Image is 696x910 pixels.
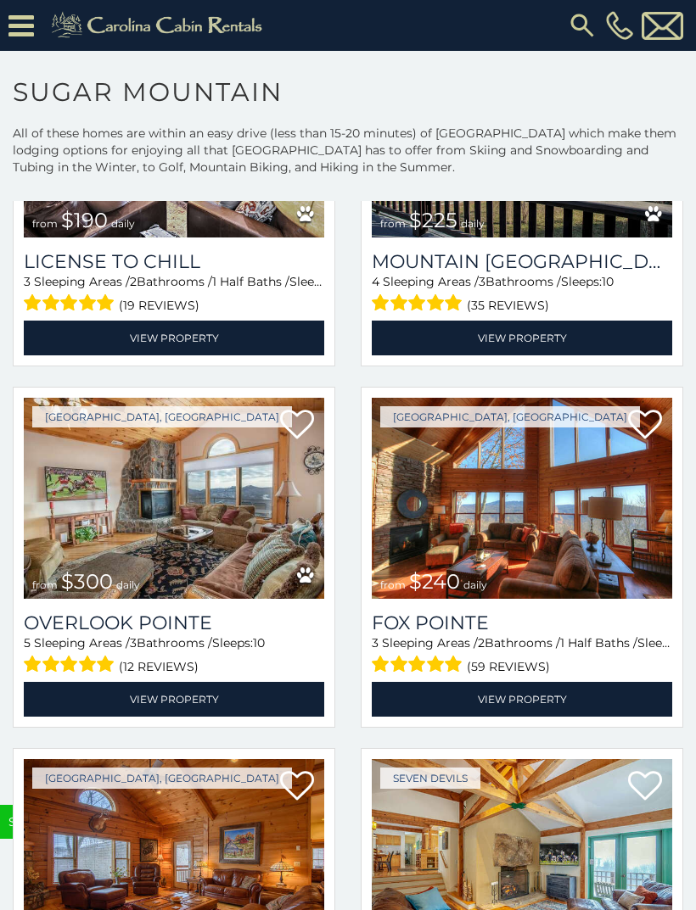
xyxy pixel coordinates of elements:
span: from [380,578,406,591]
img: Overlook Pointe [24,398,324,599]
span: (35 reviews) [467,294,549,316]
a: [PHONE_NUMBER] [602,11,637,40]
span: daily [461,217,485,230]
span: 10 [253,635,265,650]
span: from [32,578,58,591]
span: daily [463,578,487,591]
span: 3 [24,274,31,289]
a: Fox Pointe from $240 daily [372,398,672,599]
span: (59 reviews) [467,656,550,678]
span: daily [116,578,140,591]
div: Sleeping Areas / Bathrooms / Sleeps: [24,273,324,316]
h3: Mountain Skye Lodge [372,250,672,273]
img: Khaki-logo.png [42,8,277,42]
span: $240 [409,569,460,594]
a: Fox Pointe [372,611,672,634]
a: View Property [24,321,324,355]
span: 1 Half Baths / [212,274,289,289]
span: 1 Half Baths / [560,635,637,650]
span: 2 [130,274,137,289]
span: 5 [24,635,31,650]
span: $225 [409,208,457,232]
a: [GEOGRAPHIC_DATA], [GEOGRAPHIC_DATA] [32,768,292,789]
div: Sleeping Areas / Bathrooms / Sleeps: [372,273,672,316]
img: search-regular.svg [567,10,598,41]
a: Overlook Pointe from $300 daily [24,398,324,599]
a: License to Chill [24,250,324,273]
span: 3 [479,274,486,289]
span: 2 [478,635,485,650]
img: Fox Pointe [372,398,672,599]
span: (12 reviews) [119,656,199,678]
a: [GEOGRAPHIC_DATA], [GEOGRAPHIC_DATA] [380,406,640,427]
a: View Property [24,682,324,717]
span: 10 [602,274,614,289]
span: 4 [372,274,379,289]
a: Add to favorites [628,769,662,805]
a: View Property [372,321,672,355]
div: Sleeping Areas / Bathrooms / Sleeps: [372,634,672,678]
span: from [380,217,406,230]
a: Add to favorites [628,408,662,444]
span: $190 [61,208,108,232]
a: Mountain [GEOGRAPHIC_DATA] [372,250,672,273]
a: Seven Devils [380,768,480,789]
a: [GEOGRAPHIC_DATA], [GEOGRAPHIC_DATA] [32,406,292,427]
span: (19 reviews) [119,294,199,316]
div: Sleeping Areas / Bathrooms / Sleeps: [24,634,324,678]
span: 3 [130,635,137,650]
a: View Property [372,682,672,717]
span: daily [111,217,135,230]
a: Add to favorites [280,769,314,805]
span: from [32,217,58,230]
span: 3 [372,635,379,650]
span: $300 [61,569,113,594]
a: Add to favorites [280,408,314,444]
a: Overlook Pointe [24,611,324,634]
